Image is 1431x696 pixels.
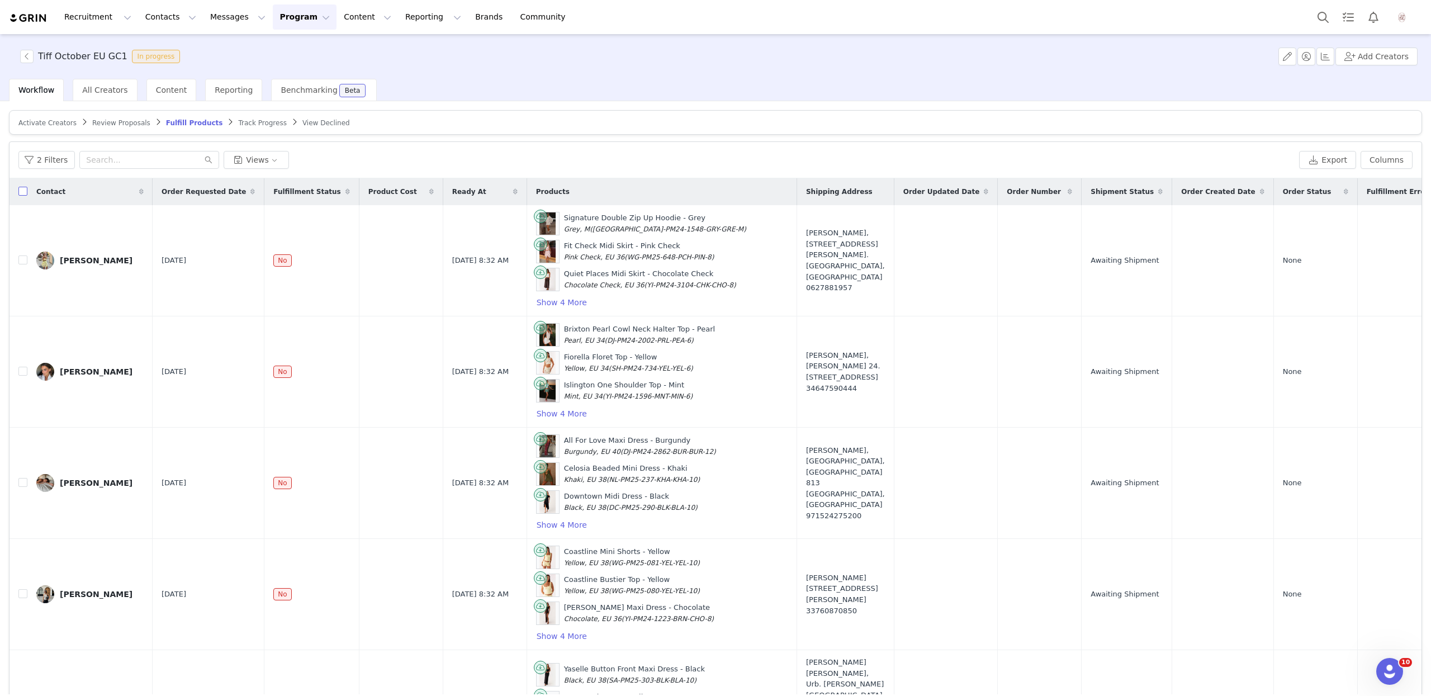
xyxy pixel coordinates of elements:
div: Yaselle Button Front Maxi Dress - Black [564,664,705,685]
span: (SH-PM24-734-YEL-YEL-6) [609,364,693,372]
span: Contact [36,187,65,197]
div: 971524275200 [806,510,885,522]
img: Product Image [539,435,556,457]
span: Burgundy, EU 40 [564,448,620,456]
span: (NL-PM25-237-KHA-KHA-10) [606,476,700,484]
div: [PERSON_NAME], [STREET_ADDRESS][PERSON_NAME]. [GEOGRAPHIC_DATA], [GEOGRAPHIC_DATA] [806,228,885,293]
div: [PERSON_NAME], [GEOGRAPHIC_DATA], [GEOGRAPHIC_DATA] 813 [GEOGRAPHIC_DATA], [GEOGRAPHIC_DATA] [806,445,885,522]
span: No [273,477,291,489]
a: Community [514,4,577,30]
img: Product Image [539,574,556,596]
span: Ready At [452,187,486,197]
span: (DJ-PM24-2002-PRL-PEA-6) [605,337,694,344]
button: Show 4 More [536,629,587,643]
img: Product Image [539,546,556,569]
img: Product Image [539,324,556,346]
span: Product Cost [368,187,417,197]
div: [PERSON_NAME] [60,256,132,265]
div: [PERSON_NAME] [60,590,132,599]
span: Black, EU 38 [564,676,606,684]
input: Search... [79,151,219,169]
div: Brixton Pearl Cowl Neck Halter Top - Pearl [564,324,715,345]
iframe: Intercom live chat [1376,658,1403,685]
a: [PERSON_NAME] [36,363,144,381]
span: Khaki, EU 38 [564,476,606,484]
div: [PERSON_NAME] Maxi Dress - Chocolate [564,602,714,624]
div: [PERSON_NAME], [PERSON_NAME] 24. [STREET_ADDRESS] [806,350,885,394]
span: Awaiting Shipment [1091,255,1159,266]
span: Fulfill Products [166,119,223,127]
span: Pink Check, EU 36 [564,253,625,261]
span: (SA-PM25-303-BLK-BLA-10) [606,676,696,684]
div: Beta [345,87,361,94]
img: 6a11f889-53dc-4b62-9f69-0ddb609ef3b3.jpg [36,252,54,269]
a: [PERSON_NAME] [36,252,144,269]
button: Search [1311,4,1335,30]
button: Program [273,4,337,30]
button: Reporting [399,4,468,30]
span: Order Created Date [1181,187,1255,197]
img: 5332d433-16d3-4064-9fbf-ddbf6fcf4653.jpg [36,363,54,381]
div: Signature Double Zip Up Hoodie - Grey [564,212,746,234]
span: Order Requested Date [162,187,246,197]
span: View Declined [302,119,350,127]
img: 2b7209b6-f91d-418b-9299-d3dff3758a50.jpg [36,585,54,603]
div: [PERSON_NAME] [60,479,132,487]
img: Product Image [539,380,556,402]
span: (YI-PM24-1223-BRN-CHO-8) [622,615,714,623]
button: Columns [1361,151,1413,169]
div: 33760870850 [806,605,885,617]
div: Coastline Mini Shorts - Yellow [564,546,700,568]
button: Add Creators [1335,48,1418,65]
span: Yellow, EU 34 [564,364,609,372]
span: (WG-PM25-648-PCH-PIN-8) [624,253,714,261]
span: Mint, EU 34 [564,392,603,400]
span: In progress [132,50,181,63]
div: Downtown Midi Dress - Black [564,491,698,513]
img: Product Image [539,602,556,624]
span: (DC-PM25-290-BLK-BLA-10) [606,504,697,512]
div: 0627881957 [806,282,885,293]
div: Celosia Beaded Mini Dress - Khaki [564,463,700,485]
span: Fulfillment Status [273,187,340,197]
button: Views [224,151,289,169]
img: Product Image [539,240,556,263]
span: Workflow [18,86,54,94]
div: [PERSON_NAME] [60,367,132,376]
div: Fiorella Floret Top - Yellow [564,352,693,373]
img: Product Image [539,268,556,291]
span: Reporting [215,86,253,94]
a: Brands [468,4,513,30]
span: Shipping Address [806,187,873,197]
span: Activate Creators [18,119,77,127]
button: Recruitment [58,4,138,30]
button: Export [1299,151,1356,169]
span: [object Object] [20,50,184,63]
img: Product Image [539,664,556,686]
img: Product Image [539,463,556,485]
img: Product Image [539,352,556,374]
span: Order Status [1283,187,1332,197]
span: Products [536,187,570,197]
span: [DATE] 8:32 AM [452,477,509,489]
span: Yellow, EU 38 [564,587,609,595]
img: grin logo [9,13,48,23]
span: Track Progress [238,119,286,127]
div: 34647590444 [806,383,885,394]
span: Awaiting Shipment [1091,366,1159,377]
div: [PERSON_NAME][STREET_ADDRESS][PERSON_NAME] [806,572,885,616]
span: Chocolate Check, EU 36 [564,281,645,289]
h3: Tiff October EU GC1 [38,50,127,63]
button: Show 4 More [536,518,587,532]
span: Content [156,86,187,94]
a: Tasks [1336,4,1361,30]
span: (YI-PM24-3104-CHK-CHO-8) [645,281,736,289]
a: [PERSON_NAME] [36,474,144,492]
span: Awaiting Shipment [1091,477,1159,489]
span: [DATE] 8:32 AM [452,366,509,377]
i: icon: search [205,156,212,164]
span: (DJ-PM24-2862-BUR-BUR-12) [620,448,716,456]
span: (WG-PM25-081-YEL-YEL-10) [609,559,700,567]
span: [DATE] [162,255,186,266]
